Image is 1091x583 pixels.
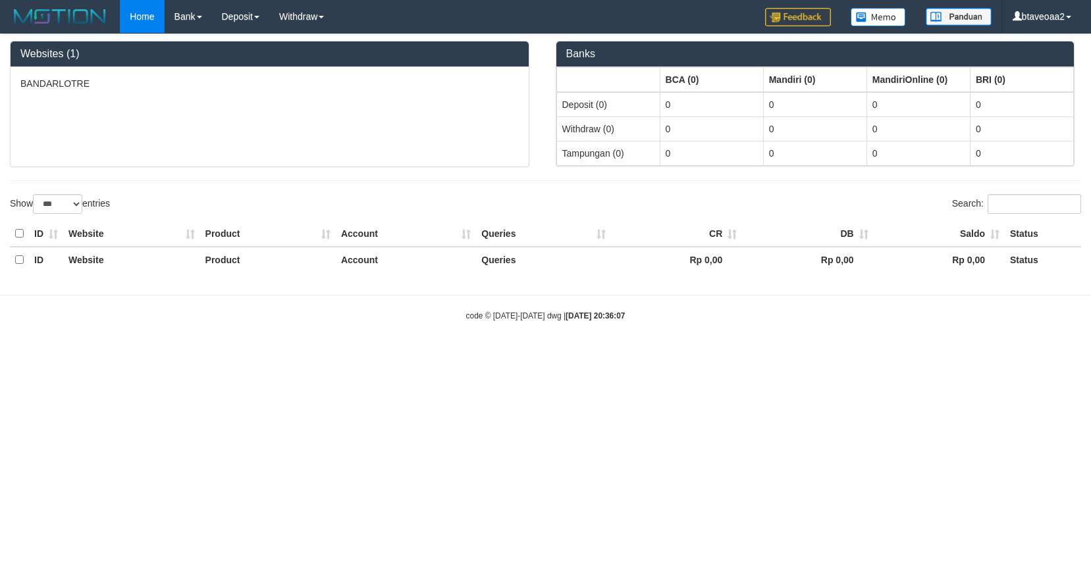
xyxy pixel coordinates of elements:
[742,247,873,272] th: Rp 0,00
[29,247,63,272] th: ID
[200,221,336,247] th: Product
[556,67,660,92] th: Group: activate to sort column ascending
[566,311,625,320] strong: [DATE] 20:36:07
[660,141,763,165] td: 0
[336,247,476,272] th: Account
[742,221,873,247] th: DB
[866,67,970,92] th: Group: activate to sort column ascending
[466,311,625,320] small: code © [DATE]-[DATE] dwg |
[866,92,970,117] td: 0
[33,194,82,214] select: Showentries
[29,221,63,247] th: ID
[200,247,336,272] th: Product
[10,7,110,26] img: MOTION_logo.png
[476,221,611,247] th: Queries
[1005,247,1081,272] th: Status
[874,221,1005,247] th: Saldo
[660,67,763,92] th: Group: activate to sort column ascending
[874,247,1005,272] th: Rp 0,00
[556,141,660,165] td: Tampungan (0)
[1005,221,1081,247] th: Status
[556,92,660,117] td: Deposit (0)
[20,48,519,60] h3: Websites (1)
[611,221,742,247] th: CR
[476,247,611,272] th: Queries
[660,92,763,117] td: 0
[952,194,1081,214] label: Search:
[851,8,906,26] img: Button%20Memo.svg
[866,116,970,141] td: 0
[926,8,992,26] img: panduan.png
[866,141,970,165] td: 0
[970,116,1073,141] td: 0
[970,92,1073,117] td: 0
[970,141,1073,165] td: 0
[63,221,200,247] th: Website
[970,67,1073,92] th: Group: activate to sort column ascending
[763,92,866,117] td: 0
[336,221,476,247] th: Account
[63,247,200,272] th: Website
[20,77,519,90] p: BANDARLOTRE
[763,141,866,165] td: 0
[611,247,742,272] th: Rp 0,00
[660,116,763,141] td: 0
[10,194,110,214] label: Show entries
[988,194,1081,214] input: Search:
[763,116,866,141] td: 0
[765,8,831,26] img: Feedback.jpg
[556,116,660,141] td: Withdraw (0)
[763,67,866,92] th: Group: activate to sort column ascending
[566,48,1065,60] h3: Banks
